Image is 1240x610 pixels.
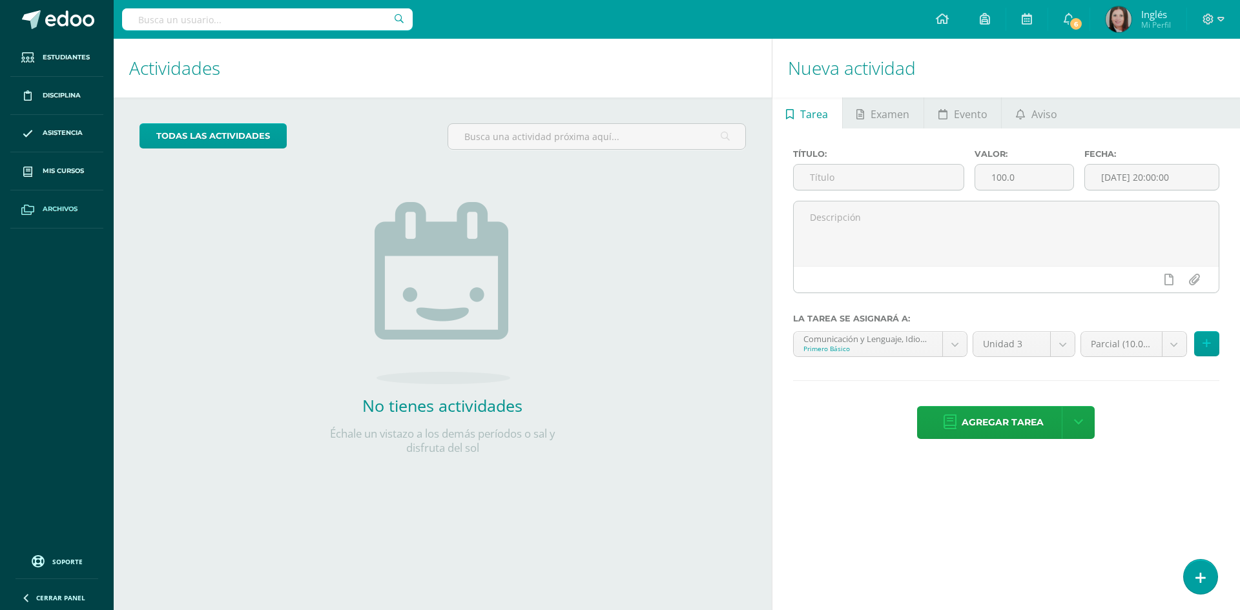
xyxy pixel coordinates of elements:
[313,394,572,416] h2: No tienes actividades
[10,39,103,77] a: Estudiantes
[975,149,1073,159] label: Valor:
[975,165,1073,190] input: Puntos máximos
[1141,8,1171,21] span: Inglés
[803,332,933,344] div: Comunicación y Lenguaje, Idioma Extranjero Inglés 'A'
[962,407,1044,438] span: Agregar tarea
[43,128,83,138] span: Asistencia
[448,124,745,149] input: Busca una actividad próxima aquí...
[1031,99,1057,130] span: Aviso
[843,97,924,128] a: Examen
[43,166,84,176] span: Mis cursos
[43,52,90,63] span: Estudiantes
[10,190,103,229] a: Archivos
[139,123,287,148] a: todas las Actividades
[1091,332,1152,356] span: Parcial (10.0%)
[793,314,1219,323] label: La tarea se asignará a:
[793,149,965,159] label: Título:
[129,39,756,97] h1: Actividades
[794,332,967,356] a: Comunicación y Lenguaje, Idioma Extranjero Inglés 'A'Primero Básico
[52,557,83,566] span: Soporte
[1084,149,1219,159] label: Fecha:
[954,99,987,130] span: Evento
[772,97,842,128] a: Tarea
[983,332,1040,356] span: Unidad 3
[1085,165,1219,190] input: Fecha de entrega
[800,99,828,130] span: Tarea
[313,427,572,455] p: Échale un vistazo a los demás períodos o sal y disfruta del sol
[10,77,103,115] a: Disciplina
[1106,6,1131,32] img: e03ec1ec303510e8e6f60bf4728ca3bf.png
[803,344,933,353] div: Primero Básico
[375,202,510,384] img: no_activities.png
[43,90,81,101] span: Disciplina
[924,97,1001,128] a: Evento
[10,115,103,153] a: Asistencia
[1069,17,1083,31] span: 6
[973,332,1075,356] a: Unidad 3
[36,593,85,602] span: Cerrar panel
[1002,97,1071,128] a: Aviso
[871,99,909,130] span: Examen
[43,204,77,214] span: Archivos
[1081,332,1186,356] a: Parcial (10.0%)
[122,8,413,30] input: Busca un usuario...
[788,39,1224,97] h1: Nueva actividad
[15,552,98,569] a: Soporte
[1141,19,1171,30] span: Mi Perfil
[794,165,964,190] input: Título
[10,152,103,190] a: Mis cursos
